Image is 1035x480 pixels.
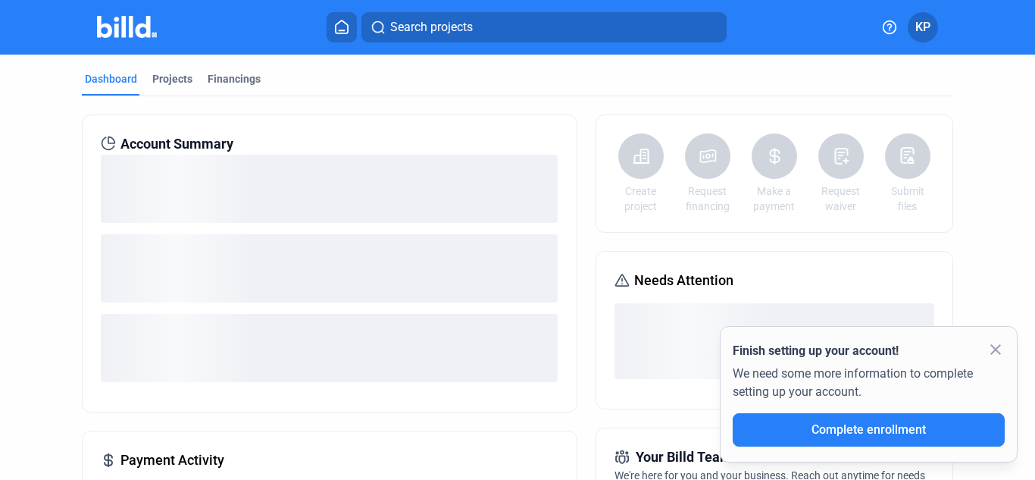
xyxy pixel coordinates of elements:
div: loading [614,303,934,379]
span: Search projects [390,18,473,36]
button: Search projects [361,12,727,42]
a: Submit files [881,184,934,214]
div: Dashboard [85,71,137,86]
img: Billd Company Logo [97,16,157,38]
button: Complete enrollment [733,413,1005,447]
div: Finish setting up your account! [733,342,1005,360]
span: Payment Activity [120,450,224,471]
div: loading [101,155,558,223]
span: Your Billd Team [636,447,732,468]
div: We need some more information to complete setting up your account. [733,360,1005,413]
span: KP [915,18,930,36]
div: loading [101,314,558,382]
div: Financings [208,71,261,86]
a: Make a payment [748,184,801,214]
a: Create project [614,184,668,214]
div: Projects [152,71,192,86]
mat-icon: close [987,340,1005,359]
span: Account Summary [120,133,233,155]
div: loading [101,234,558,303]
a: Request waiver [815,184,868,214]
span: Complete enrollment [811,422,926,437]
span: Needs Attention [634,270,733,291]
button: KP [908,12,938,42]
a: Request financing [681,184,734,214]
